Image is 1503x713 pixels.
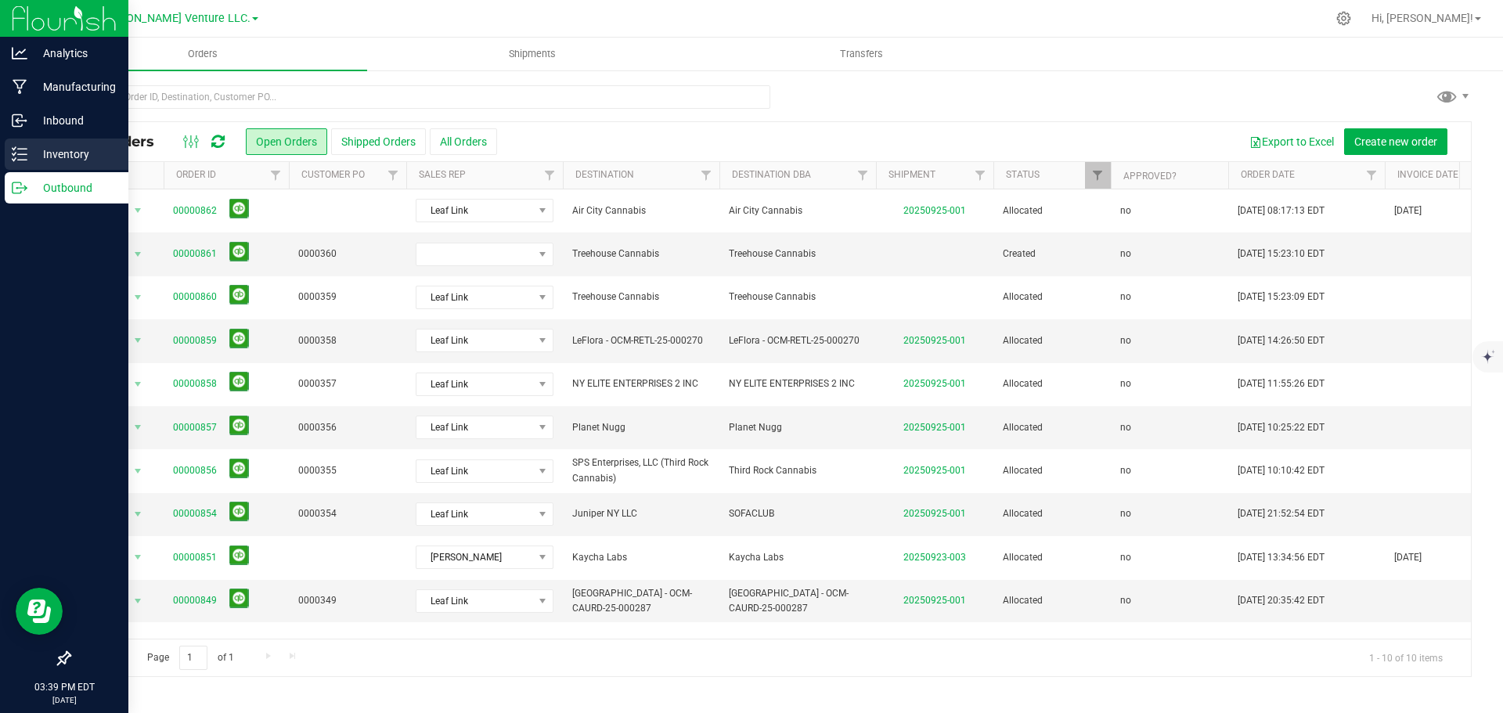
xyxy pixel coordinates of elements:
[430,128,497,155] button: All Orders
[1003,290,1101,304] span: Allocated
[134,646,247,670] span: Page of 1
[1003,463,1101,478] span: Allocated
[729,550,867,565] span: Kaycha Labs
[1344,128,1447,155] button: Create new order
[732,169,811,180] a: Destination DBA
[69,85,770,109] input: Search Order ID, Destination, Customer PO...
[128,373,148,395] span: select
[819,47,904,61] span: Transfers
[575,169,634,180] a: Destination
[16,588,63,635] iframe: Resource center
[12,79,27,95] inline-svg: Manufacturing
[1238,333,1325,348] span: [DATE] 14:26:50 EDT
[173,376,217,391] a: 00000858
[729,376,867,391] span: NY ELITE ENTERPRISES 2 INC
[1120,420,1131,435] span: no
[128,329,148,351] span: select
[12,45,27,61] inline-svg: Analytics
[128,503,148,525] span: select
[1120,506,1131,521] span: no
[888,169,935,180] a: Shipment
[246,128,327,155] button: Open Orders
[572,420,710,435] span: Planet Nugg
[850,162,876,189] a: Filter
[1003,333,1101,348] span: Allocated
[572,506,710,521] span: Juniper NY LLC
[1123,171,1177,182] a: Approved?
[1238,376,1325,391] span: [DATE] 11:55:26 EDT
[128,546,148,568] span: select
[298,333,397,348] span: 0000358
[903,422,966,433] a: 20250925-001
[263,162,289,189] a: Filter
[1238,506,1325,521] span: [DATE] 21:52:54 EDT
[1238,203,1325,218] span: [DATE] 08:17:13 EDT
[416,546,533,568] span: [PERSON_NAME]
[572,550,710,565] span: Kaycha Labs
[903,465,966,476] a: 20250925-001
[173,506,217,521] a: 00000854
[1241,169,1295,180] a: Order Date
[1238,290,1325,304] span: [DATE] 15:23:09 EDT
[173,203,217,218] a: 00000862
[1354,135,1437,148] span: Create new order
[7,694,121,706] p: [DATE]
[1238,420,1325,435] span: [DATE] 10:25:22 EDT
[903,552,966,563] a: 20250923-003
[27,145,121,164] p: Inventory
[416,200,533,221] span: Leaf Link
[416,373,533,395] span: Leaf Link
[62,12,250,25] span: Green [PERSON_NAME] Venture LLC.
[572,586,710,616] span: [GEOGRAPHIC_DATA] - OCM-CAURD-25-000287
[729,290,867,304] span: Treehouse Cannabis
[1357,646,1455,669] span: 1 - 10 of 10 items
[27,111,121,130] p: Inbound
[572,247,710,261] span: Treehouse Cannabis
[1394,203,1422,218] span: [DATE]
[298,506,397,521] span: 0000354
[697,38,1026,70] a: Transfers
[537,162,563,189] a: Filter
[729,586,867,616] span: [GEOGRAPHIC_DATA] - OCM-CAURD-25-000287
[173,420,217,435] a: 00000857
[729,333,867,348] span: LeFlora - OCM-RETL-25-000270
[903,508,966,519] a: 20250925-001
[298,290,397,304] span: 0000359
[1394,550,1422,565] span: [DATE]
[301,169,365,180] a: Customer PO
[1003,247,1101,261] span: Created
[298,463,397,478] span: 0000355
[1003,506,1101,521] span: Allocated
[38,38,367,70] a: Orders
[380,162,406,189] a: Filter
[173,593,217,608] a: 00000849
[1238,593,1325,608] span: [DATE] 20:35:42 EDT
[12,146,27,162] inline-svg: Inventory
[298,247,397,261] span: 0000360
[729,247,867,261] span: Treehouse Cannabis
[298,420,397,435] span: 0000356
[1371,12,1473,24] span: Hi, [PERSON_NAME]!
[7,680,121,694] p: 03:39 PM EDT
[903,378,966,389] a: 20250925-001
[416,329,533,351] span: Leaf Link
[572,456,710,485] span: SPS Enterprises, LLC (Third Rock Cannabis)
[173,247,217,261] a: 00000861
[1085,162,1111,189] a: Filter
[488,47,577,61] span: Shipments
[367,38,697,70] a: Shipments
[729,420,867,435] span: Planet Nugg
[1120,550,1131,565] span: no
[128,460,148,482] span: select
[572,333,710,348] span: LeFlora - OCM-RETL-25-000270
[173,290,217,304] a: 00000860
[1006,169,1040,180] a: Status
[416,460,533,482] span: Leaf Link
[1238,463,1325,478] span: [DATE] 10:10:42 EDT
[1359,162,1385,189] a: Filter
[176,169,216,180] a: Order ID
[298,593,397,608] span: 0000349
[729,203,867,218] span: Air City Cannabis
[173,463,217,478] a: 00000856
[1120,463,1131,478] span: no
